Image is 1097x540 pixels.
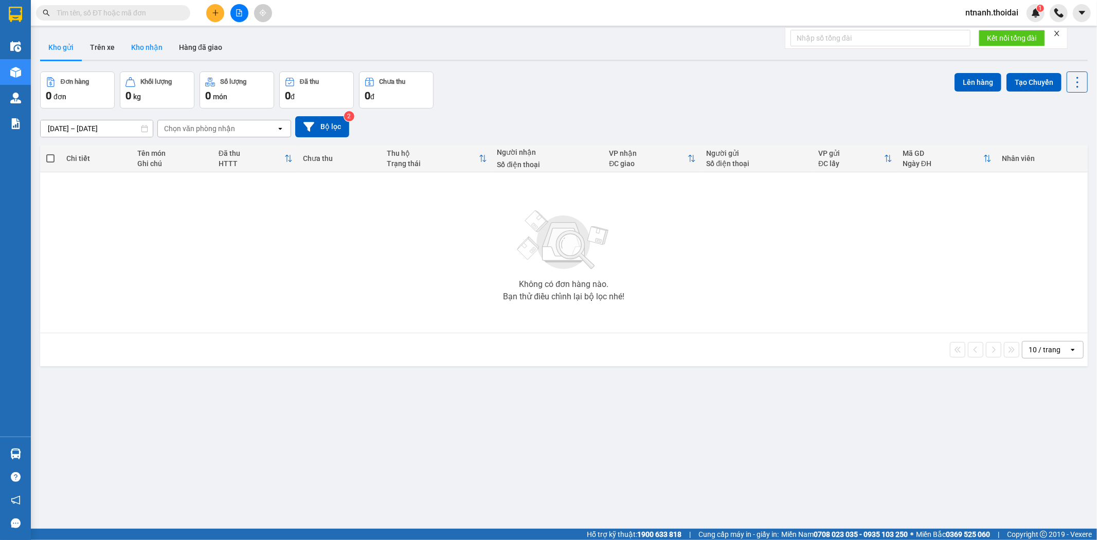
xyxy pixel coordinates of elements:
[11,472,21,482] span: question-circle
[706,149,808,157] div: Người gửi
[219,159,284,168] div: HTTT
[11,495,21,505] span: notification
[903,149,983,157] div: Mã GD
[957,6,1027,19] span: ntnanh.thoidai
[587,529,681,540] span: Hỗ trợ kỹ thuật:
[82,35,123,60] button: Trên xe
[706,159,808,168] div: Số điện thoại
[1031,8,1040,17] img: icon-new-feature
[171,35,230,60] button: Hàng đã giao
[10,67,21,78] img: warehouse-icon
[380,78,406,85] div: Chưa thu
[344,111,354,121] sup: 2
[40,71,115,109] button: Đơn hàng0đơn
[604,145,701,172] th: Toggle SortBy
[503,293,624,301] div: Bạn thử điều chỉnh lại bộ lọc nhé!
[781,529,908,540] span: Miền Nam
[137,149,208,157] div: Tên món
[897,145,997,172] th: Toggle SortBy
[497,148,599,156] div: Người nhận
[359,71,434,109] button: Chưa thu0đ
[213,145,298,172] th: Toggle SortBy
[609,159,688,168] div: ĐC giao
[382,145,492,172] th: Toggle SortBy
[370,93,374,101] span: đ
[295,116,349,137] button: Bộ lọc
[57,7,178,19] input: Tìm tên, số ĐT hoặc mã đơn
[164,123,235,134] div: Chọn văn phòng nhận
[698,529,779,540] span: Cung cấp máy in - giấy in:
[125,89,131,102] span: 0
[365,89,370,102] span: 0
[303,154,377,163] div: Chưa thu
[1054,8,1064,17] img: phone-icon
[910,532,913,536] span: ⚪️
[41,120,153,137] input: Select a date range.
[61,78,89,85] div: Đơn hàng
[137,159,208,168] div: Ghi chú
[10,118,21,129] img: solution-icon
[212,9,219,16] span: plus
[10,93,21,103] img: warehouse-icon
[140,78,172,85] div: Khối lượng
[497,160,599,169] div: Số điện thoại
[46,89,51,102] span: 0
[10,448,21,459] img: warehouse-icon
[123,35,171,60] button: Kho nhận
[1037,5,1044,12] sup: 1
[512,204,615,276] img: svg+xml;base64,PHN2ZyBjbGFzcz0ibGlzdC1wbHVnX19zdmciIHhtbG5zPSJodHRwOi8vd3d3LnczLm9yZy8yMDAwL3N2Zy...
[10,41,21,52] img: warehouse-icon
[200,71,274,109] button: Số lượng0món
[276,124,284,133] svg: open
[955,73,1001,92] button: Lên hàng
[43,9,50,16] span: search
[40,35,82,60] button: Kho gửi
[979,30,1045,46] button: Kết nối tổng đài
[998,529,999,540] span: |
[813,145,897,172] th: Toggle SortBy
[1038,5,1042,12] span: 1
[219,149,284,157] div: Đã thu
[1002,154,1082,163] div: Nhân viên
[259,9,266,16] span: aim
[254,4,272,22] button: aim
[213,93,227,101] span: món
[1073,4,1091,22] button: caret-down
[814,530,908,538] strong: 0708 023 035 - 0935 103 250
[689,529,691,540] span: |
[11,518,21,528] span: message
[790,30,970,46] input: Nhập số tổng đài
[818,149,884,157] div: VP gửi
[236,9,243,16] span: file-add
[120,71,194,109] button: Khối lượng0kg
[220,78,246,85] div: Số lượng
[206,4,224,22] button: plus
[637,530,681,538] strong: 1900 633 818
[946,530,990,538] strong: 0369 525 060
[903,159,983,168] div: Ngày ĐH
[1053,30,1060,37] span: close
[1069,346,1077,354] svg: open
[279,71,354,109] button: Đã thu0đ
[53,93,66,101] span: đơn
[230,4,248,22] button: file-add
[609,149,688,157] div: VP nhận
[300,78,319,85] div: Đã thu
[987,32,1037,44] span: Kết nối tổng đài
[133,93,141,101] span: kg
[9,7,22,22] img: logo-vxr
[519,280,608,289] div: Không có đơn hàng nào.
[291,93,295,101] span: đ
[1040,531,1047,538] span: copyright
[1029,345,1060,355] div: 10 / trang
[818,159,884,168] div: ĐC lấy
[387,149,478,157] div: Thu hộ
[205,89,211,102] span: 0
[285,89,291,102] span: 0
[1077,8,1087,17] span: caret-down
[916,529,990,540] span: Miền Bắc
[387,159,478,168] div: Trạng thái
[66,154,128,163] div: Chi tiết
[1006,73,1062,92] button: Tạo Chuyến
